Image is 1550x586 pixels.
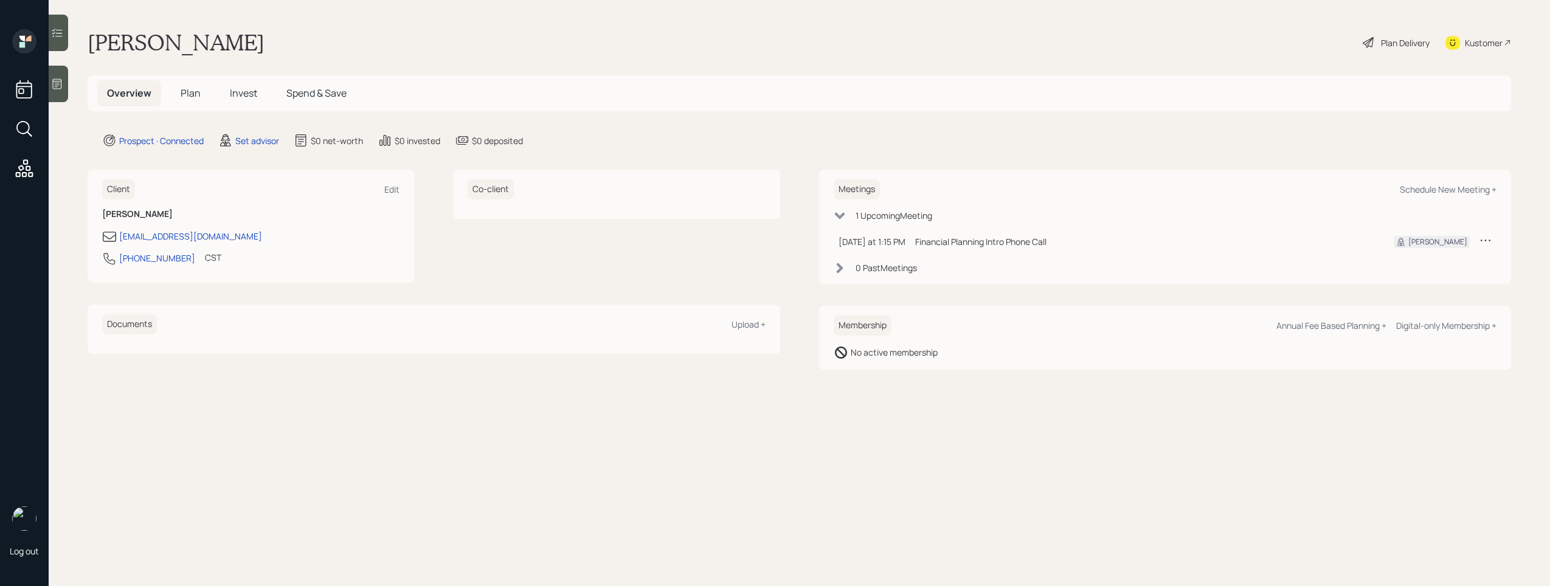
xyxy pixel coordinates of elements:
[732,319,766,330] div: Upload +
[851,346,938,359] div: No active membership
[1276,320,1386,331] div: Annual Fee Based Planning +
[1400,184,1496,195] div: Schedule New Meeting +
[102,314,157,334] h6: Documents
[472,134,523,147] div: $0 deposited
[119,230,262,243] div: [EMAIL_ADDRESS][DOMAIN_NAME]
[915,235,1375,248] div: Financial Planning Intro Phone Call
[834,315,891,336] h6: Membership
[856,209,932,222] div: 1 Upcoming Meeting
[119,134,204,147] div: Prospect · Connected
[10,545,39,557] div: Log out
[468,179,514,199] h6: Co-client
[107,86,151,100] span: Overview
[1396,320,1496,331] div: Digital-only Membership +
[384,184,400,195] div: Edit
[181,86,201,100] span: Plan
[230,86,257,100] span: Invest
[286,86,347,100] span: Spend & Save
[12,506,36,531] img: retirable_logo.png
[1465,36,1503,49] div: Kustomer
[119,252,195,264] div: [PHONE_NUMBER]
[88,29,265,56] h1: [PERSON_NAME]
[102,209,400,219] h6: [PERSON_NAME]
[311,134,363,147] div: $0 net-worth
[1381,36,1430,49] div: Plan Delivery
[235,134,279,147] div: Set advisor
[205,251,221,264] div: CST
[856,261,917,274] div: 0 Past Meeting s
[839,235,905,248] div: [DATE] at 1:15 PM
[102,179,135,199] h6: Client
[1408,236,1467,247] div: [PERSON_NAME]
[834,179,880,199] h6: Meetings
[395,134,440,147] div: $0 invested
